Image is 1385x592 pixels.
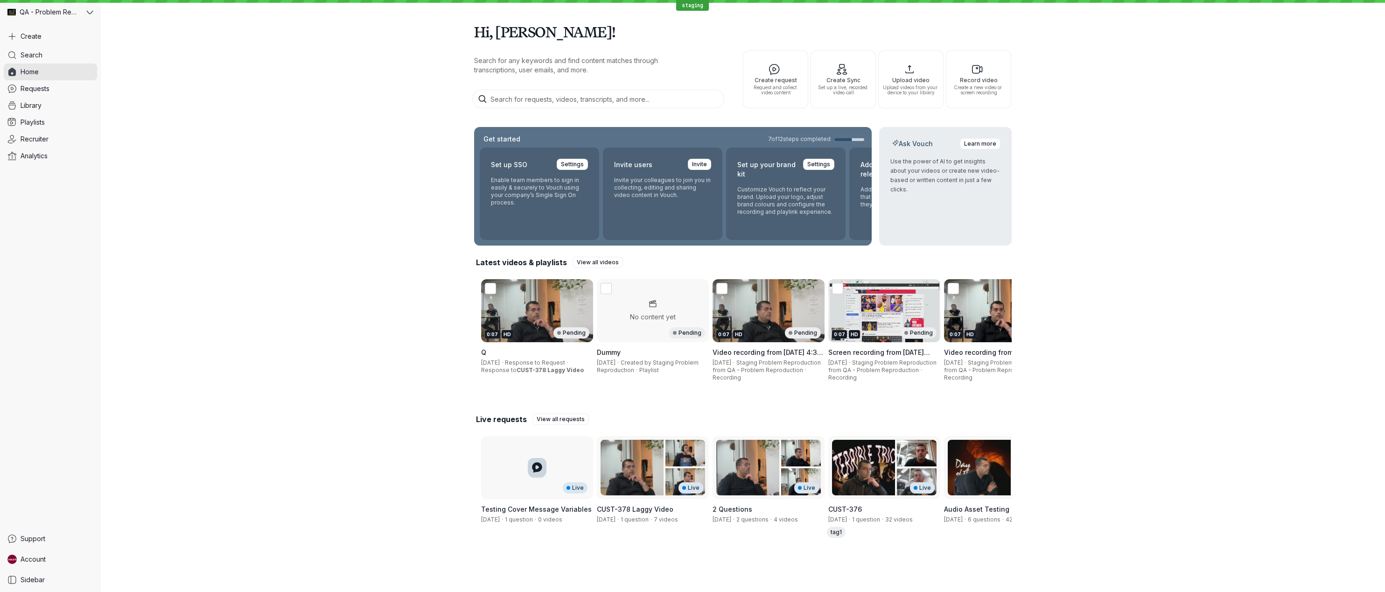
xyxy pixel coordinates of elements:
span: CUST-378 Laggy Video [517,366,584,374]
h2: Invite users [614,159,652,171]
h3: Video recording from 7 August 2025 at 4:28 pm [944,348,1056,357]
a: Recruiter [4,131,97,148]
div: 0:07 [832,330,847,338]
p: Enable team members to sign in easily & securely to Vouch using your company’s Single Sign On pro... [491,176,588,206]
span: Video recording from [DATE] 4:28 pm [944,348,1055,366]
span: Create Sync [815,77,872,83]
span: CUST-378 Laggy Video [597,505,673,513]
div: Pending [785,327,821,338]
span: View all videos [577,258,619,267]
p: Search for any keywords and find content matches through transcriptions, user emails, and more. [474,56,698,75]
span: · [649,516,654,523]
span: Response to Request [505,359,565,366]
span: 7 of 12 steps completed [768,135,831,143]
img: Stephane avatar [7,555,17,564]
a: Settings [557,159,588,170]
input: Search for requests, videos, transcripts, and more... [472,90,724,108]
span: [DATE] [713,359,731,366]
img: QA - Problem Reproduction avatar [7,8,16,16]
p: Add your own content release form that responders agree to when they record using Vouch. [860,186,958,208]
span: · [847,359,852,366]
div: Pending [901,327,937,338]
span: [DATE] [944,359,963,366]
h2: Get started [482,134,522,144]
p: Customize Vouch to reflect your brand. Upload your logo, adjust brand colours and configure the r... [737,186,834,216]
span: Created by Staging Problem Reproduction [713,516,731,523]
span: Screen recording from [DATE] 4:30 pm [828,348,930,366]
span: Created by Shez Katrak [944,516,963,523]
h2: Live requests [476,414,527,424]
a: Invite [688,159,711,170]
span: Staging Problem Reproduction from QA - Problem Reproduction [828,359,937,374]
button: Create [4,28,97,45]
span: Response to [481,366,584,374]
span: Video recording from [DATE] 4:32 pm [713,348,823,366]
span: · [847,516,852,523]
span: · [1000,516,1006,523]
h3: Video recording from 7 August 2025 at 4:32 pm [713,348,825,357]
span: Upload videos from your device to your library [882,85,939,95]
span: Created by Staging Problem Reproduction [481,516,500,523]
span: Upload video [882,77,939,83]
span: Recording [713,374,741,381]
span: Library [21,101,42,110]
span: 1 question [621,516,649,523]
span: Account [21,555,46,564]
a: Search [4,47,97,63]
div: HD [849,330,860,338]
a: View all videos [573,257,623,268]
a: Stephane avatarAccount [4,551,97,568]
a: Sidebar [4,571,97,588]
span: Playlist [639,366,659,374]
div: 0:07 [948,330,963,338]
span: Learn more [964,139,996,148]
span: Staging Problem Reproduction from QA - Problem Reproduction [944,359,1052,374]
span: · [963,516,968,523]
div: HD [502,330,513,338]
span: Create request [747,77,804,83]
span: · [919,366,924,374]
span: Recording [828,374,857,381]
p: Use the power of AI to get insights about your videos or create new video-based or written conten... [890,157,1000,194]
span: Request and collect video content [747,85,804,95]
h2: Latest videos & playlists [476,257,567,268]
div: 0:07 [485,330,500,338]
span: · [880,516,885,523]
a: View all requests [532,414,589,425]
span: Dummy [597,348,621,356]
span: CUST-376 [828,505,862,513]
a: Analytics [4,148,97,164]
span: 1 question [852,516,880,523]
div: HD [965,330,976,338]
button: Create requestRequest and collect video content [743,50,808,108]
span: Sidebar [21,575,45,585]
span: Set up a live, recorded video call [815,85,872,95]
a: Library [4,97,97,114]
span: Playlists [21,118,45,127]
div: Pending [553,327,589,338]
span: QA - Problem Reproduction [20,7,79,17]
span: [DATE] [828,359,847,366]
span: Audio Asset Testing [944,505,1009,513]
span: · [616,516,621,523]
span: · [500,516,505,523]
span: · [731,516,736,523]
span: Create [21,32,42,41]
span: Analytics [21,151,48,161]
span: · [634,366,639,374]
span: 6 questions [968,516,1000,523]
h2: Ask Vouch [890,139,935,148]
span: 7 videos [654,516,678,523]
p: Invite your colleagues to join you in collecting, editing and sharing video content in Vouch. [614,176,711,199]
h1: Hi, [PERSON_NAME]! [474,19,1012,45]
span: Invite [692,160,707,169]
span: 0 videos [538,516,562,523]
span: Staging Problem Reproduction from QA - Problem Reproduction [713,359,821,374]
h2: Add your content release form [860,159,921,180]
div: HD [733,330,744,338]
span: · [769,516,774,523]
div: Pending [669,327,705,338]
span: · [803,366,808,374]
span: Q [481,348,486,356]
div: 0:07 [716,330,731,338]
